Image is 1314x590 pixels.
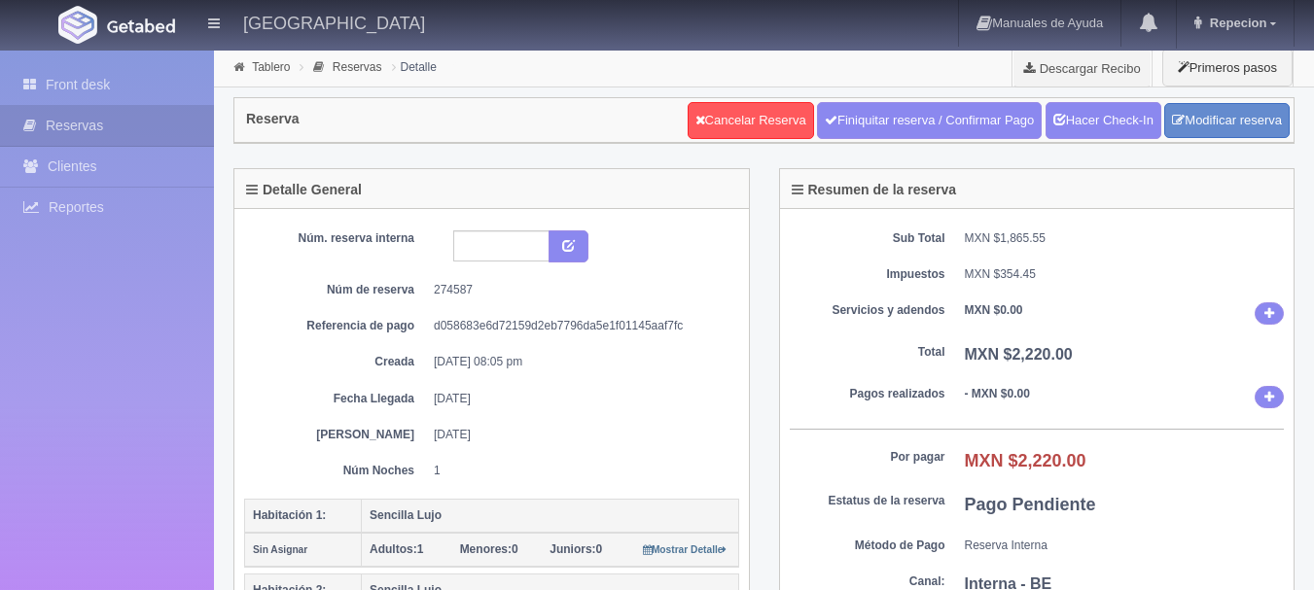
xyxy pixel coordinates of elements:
a: Tablero [252,60,290,74]
dt: Método de Pago [790,538,945,554]
small: Mostrar Detalle [643,544,728,555]
b: - MXN $0.00 [965,387,1030,400]
dt: Núm de reserva [259,282,414,298]
dt: Fecha Llegada [259,391,414,407]
li: Detalle [387,57,442,76]
a: Modificar reserva [1164,103,1290,139]
b: MXN $2,220.00 [965,451,1086,470]
a: Descargar Recibo [1012,49,1152,87]
a: Mostrar Detalle [643,542,728,556]
a: Cancelar Reserva [688,102,814,139]
strong: Juniors: [550,542,595,556]
img: Getabed [58,6,97,44]
dt: Pagos realizados [790,386,945,402]
dd: MXN $354.45 [965,266,1285,283]
dt: Estatus de la reserva [790,493,945,509]
dd: [DATE] 08:05 pm [434,354,725,370]
dd: MXN $1,865.55 [965,230,1285,247]
dt: Núm Noches [259,463,414,479]
a: Reservas [333,60,382,74]
h4: Resumen de la reserva [792,183,957,197]
b: Pago Pendiente [965,495,1096,514]
dt: Total [790,344,945,361]
small: Sin Asignar [253,544,307,555]
dt: Servicios y adendos [790,302,945,319]
th: Sencilla Lujo [362,499,739,533]
dt: Canal: [790,573,945,590]
dt: Sub Total [790,230,945,247]
dt: Impuestos [790,266,945,283]
span: Repecion [1205,16,1267,30]
dt: Creada [259,354,414,370]
a: Finiquitar reserva / Confirmar Pago [817,102,1042,139]
dt: Núm. reserva interna [259,230,414,247]
dd: [DATE] [434,391,725,407]
dd: [DATE] [434,427,725,443]
img: Getabed [107,18,175,33]
a: Hacer Check-In [1046,102,1161,139]
b: MXN $0.00 [965,303,1023,317]
dd: d058683e6d72159d2eb7796da5e1f01145aaf7fc [434,318,725,334]
dd: Reserva Interna [965,538,1285,554]
span: 1 [370,542,423,556]
h4: [GEOGRAPHIC_DATA] [243,10,425,34]
dt: Por pagar [790,449,945,466]
dd: 274587 [434,282,725,298]
b: MXN $2,220.00 [965,346,1073,363]
strong: Adultos: [370,542,417,556]
h4: Reserva [246,112,300,126]
span: 0 [550,542,602,556]
strong: Menores: [460,542,512,556]
h4: Detalle General [246,183,362,197]
span: 0 [460,542,518,556]
dt: Referencia de pago [259,318,414,334]
b: Habitación 1: [253,508,326,522]
dt: [PERSON_NAME] [259,427,414,443]
button: Primeros pasos [1162,49,1293,87]
dd: 1 [434,463,725,479]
